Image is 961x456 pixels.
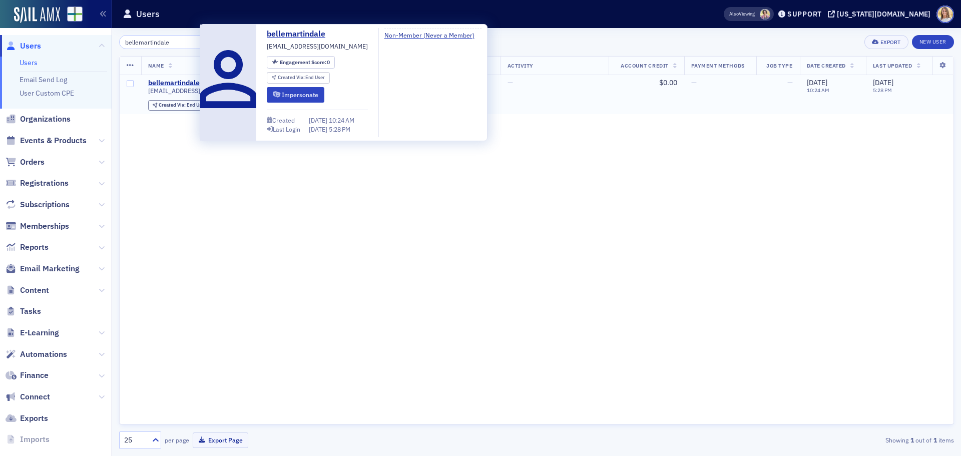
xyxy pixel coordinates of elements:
div: End User [278,75,325,81]
span: [DATE] [873,78,893,87]
a: New User [912,35,954,49]
div: Created Via: End User [148,100,211,111]
h1: Users [136,8,160,20]
span: Jeannine Birmingham [760,9,770,20]
span: [EMAIL_ADDRESS][DOMAIN_NAME] [267,42,368,51]
span: Job Type [766,62,792,69]
span: Profile [936,6,954,23]
a: Exports [6,413,48,424]
span: Users [20,41,41,52]
a: Content [6,285,49,296]
a: Email Send Log [20,75,67,84]
label: per page [165,435,189,444]
span: Viewing [729,11,755,18]
a: Email Marketing [6,263,80,274]
a: bellemartindale [267,28,333,40]
a: Organizations [6,114,71,125]
div: 25 [124,435,146,445]
span: Activity [508,62,534,69]
span: [DATE] [807,78,827,87]
a: Connect [6,391,50,402]
span: Connect [20,391,50,402]
button: Export [864,35,908,49]
button: [US_STATE][DOMAIN_NAME] [828,11,934,18]
div: Showing out of items [683,435,954,444]
div: Support [787,10,822,19]
button: Export Page [193,432,248,448]
span: Created Via : [159,102,187,108]
a: Automations [6,349,67,360]
div: 0 [280,60,330,65]
a: Users [20,58,38,67]
span: Finance [20,370,49,381]
span: — [691,78,697,87]
strong: 1 [931,435,938,444]
button: Impersonate [267,87,324,103]
a: Registrations [6,178,69,189]
a: View Homepage [60,7,83,24]
span: $0.00 [659,78,677,87]
time: 5:28 PM [873,87,892,94]
div: [US_STATE][DOMAIN_NAME] [837,10,930,19]
span: Events & Products [20,135,87,146]
span: [DATE] [309,125,329,133]
span: — [508,78,513,87]
a: Non-Member (Never a Member) [384,31,482,40]
a: bellemartindale [148,79,200,88]
a: Users [6,41,41,52]
a: Orders [6,157,45,168]
span: 5:28 PM [329,125,350,133]
span: Last Updated [873,62,912,69]
a: User Custom CPE [20,89,74,98]
span: Name [148,62,164,69]
div: Last Login [273,127,300,132]
span: Memberships [20,221,69,232]
span: Exports [20,413,48,424]
a: Tasks [6,306,41,317]
img: SailAMX [14,7,60,23]
span: — [787,78,793,87]
a: Finance [6,370,49,381]
a: Subscriptions [6,199,70,210]
span: Payment Methods [691,62,745,69]
input: Search… [119,35,215,49]
span: Account Credit [621,62,668,69]
a: Events & Products [6,135,87,146]
div: End User [159,103,206,108]
span: E-Learning [20,327,59,338]
span: Reports [20,242,49,253]
span: [DATE] [309,116,329,124]
div: Created [272,118,295,123]
span: 10:24 AM [329,116,354,124]
span: Content [20,285,49,296]
span: Date Created [807,62,846,69]
span: Engagement Score : [280,59,327,66]
span: Subscriptions [20,199,70,210]
time: 10:24 AM [807,87,829,94]
div: Also [729,11,739,17]
img: SailAMX [67,7,83,22]
span: Registrations [20,178,69,189]
span: [EMAIL_ADDRESS][DOMAIN_NAME] [148,87,249,95]
strong: 1 [908,435,915,444]
span: Organizations [20,114,71,125]
span: Created Via : [278,74,306,81]
a: Memberships [6,221,69,232]
span: Orders [20,157,45,168]
span: Automations [20,349,67,360]
div: Export [880,40,901,45]
a: Imports [6,434,50,445]
a: E-Learning [6,327,59,338]
div: Created Via: End User [267,72,330,84]
span: Tasks [20,306,41,317]
span: Imports [20,434,50,445]
div: Engagement Score: 0 [267,56,335,69]
span: Email Marketing [20,263,80,274]
a: Reports [6,242,49,253]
